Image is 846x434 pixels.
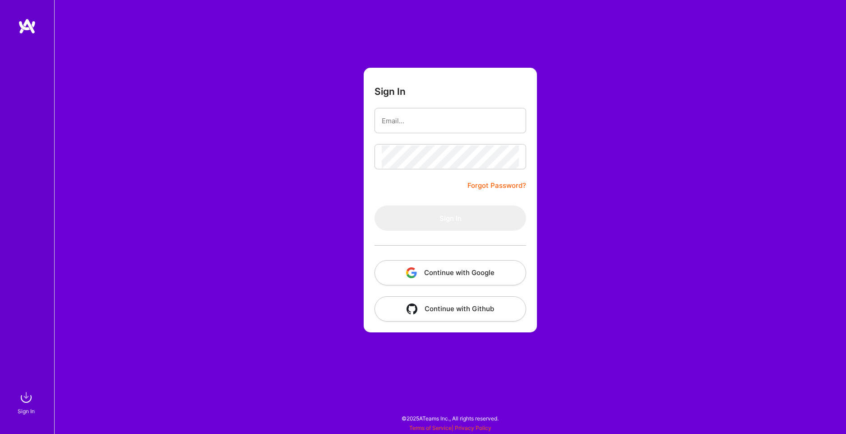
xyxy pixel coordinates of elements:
[17,388,35,406] img: sign in
[374,260,526,285] button: Continue with Google
[374,205,526,231] button: Sign In
[18,406,35,416] div: Sign In
[455,425,491,431] a: Privacy Policy
[18,18,36,34] img: logo
[409,425,491,431] span: |
[19,388,35,416] a: sign inSign In
[374,86,406,97] h3: Sign In
[407,303,417,314] img: icon
[54,407,846,429] div: © 2025 ATeams Inc., All rights reserved.
[409,425,452,431] a: Terms of Service
[382,109,519,132] input: Email...
[374,296,526,322] button: Continue with Github
[406,267,417,278] img: icon
[467,180,526,191] a: Forgot Password?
